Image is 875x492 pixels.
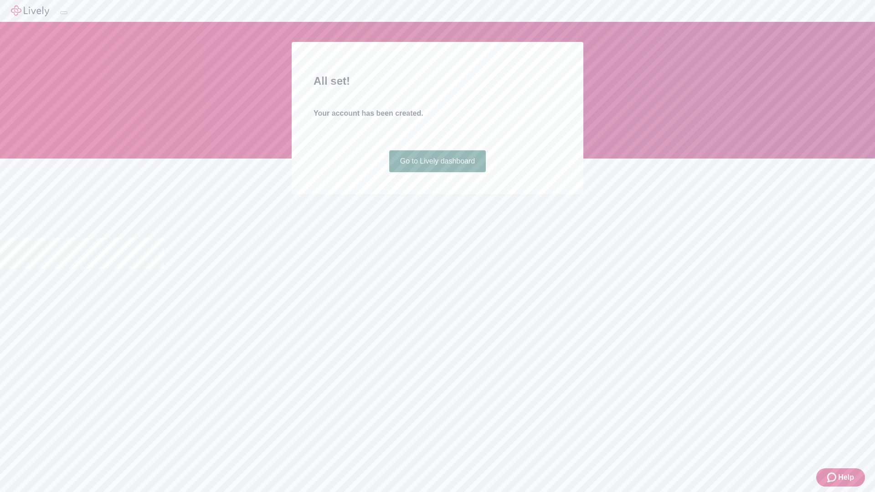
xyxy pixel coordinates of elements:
[11,5,49,16] img: Lively
[816,468,865,487] button: Zendesk support iconHelp
[60,11,67,14] button: Log out
[314,73,561,89] h2: All set!
[827,472,838,483] svg: Zendesk support icon
[838,472,854,483] span: Help
[314,108,561,119] h4: Your account has been created.
[389,150,486,172] a: Go to Lively dashboard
